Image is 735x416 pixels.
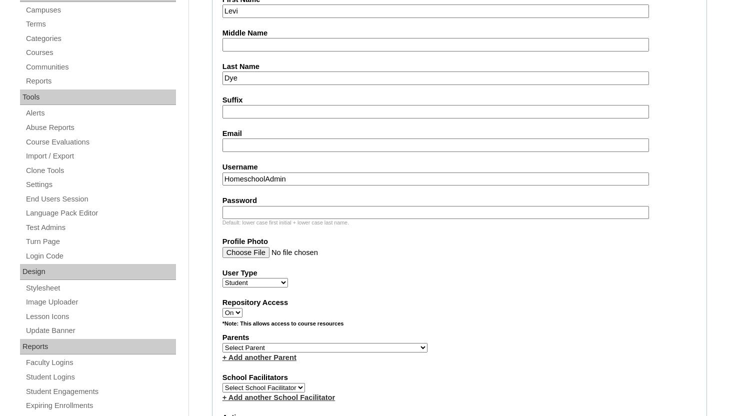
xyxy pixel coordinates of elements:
[222,372,696,383] label: School Facilitators
[222,95,696,105] label: Suffix
[25,164,176,177] a: Clone Tools
[25,136,176,148] a: Course Evaluations
[222,268,696,278] label: User Type
[25,61,176,73] a: Communities
[25,250,176,262] a: Login Code
[25,18,176,30] a: Terms
[25,46,176,59] a: Courses
[25,75,176,87] a: Reports
[20,264,176,280] div: Design
[25,296,176,308] a: Image Uploader
[25,193,176,205] a: End Users Session
[222,236,696,247] label: Profile Photo
[25,385,176,398] a: Student Engagements
[25,235,176,248] a: Turn Page
[25,4,176,16] a: Campuses
[25,150,176,162] a: Import / Export
[25,221,176,234] a: Test Admins
[25,324,176,337] a: Update Banner
[25,32,176,45] a: Categories
[25,121,176,134] a: Abuse Reports
[222,297,696,308] label: Repository Access
[25,356,176,369] a: Faculty Logins
[222,353,296,361] a: + Add another Parent
[222,61,696,72] label: Last Name
[25,371,176,383] a: Student Logins
[222,128,696,139] label: Email
[25,207,176,219] a: Language Pack Editor
[25,399,176,412] a: Expiring Enrollments
[222,393,335,401] a: + Add another School Facilitator
[20,89,176,105] div: Tools
[222,162,696,172] label: Username
[20,339,176,355] div: Reports
[222,219,696,226] div: Default: lower case first initial + lower case last name.
[25,282,176,294] a: Stylesheet
[222,195,696,206] label: Password
[222,320,696,332] div: *Note: This allows access to course resources
[25,178,176,191] a: Settings
[222,28,696,38] label: Middle Name
[25,107,176,119] a: Alerts
[25,310,176,323] a: Lesson Icons
[222,332,696,343] label: Parents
